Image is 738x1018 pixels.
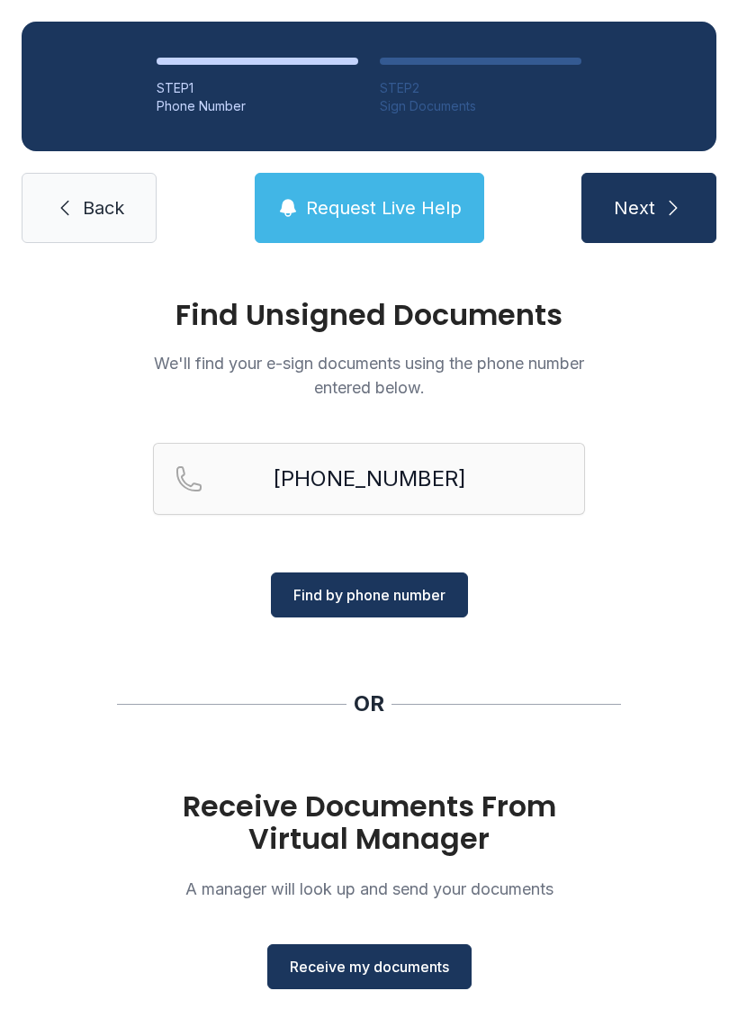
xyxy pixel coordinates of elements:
[153,443,585,515] input: Reservation phone number
[153,351,585,400] p: We'll find your e-sign documents using the phone number entered below.
[153,790,585,855] h1: Receive Documents From Virtual Manager
[354,689,384,718] div: OR
[157,97,358,115] div: Phone Number
[614,195,655,221] span: Next
[83,195,124,221] span: Back
[157,79,358,97] div: STEP 1
[153,877,585,901] p: A manager will look up and send your documents
[293,584,445,606] span: Find by phone number
[290,956,449,977] span: Receive my documents
[153,301,585,329] h1: Find Unsigned Documents
[380,97,581,115] div: Sign Documents
[306,195,462,221] span: Request Live Help
[380,79,581,97] div: STEP 2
